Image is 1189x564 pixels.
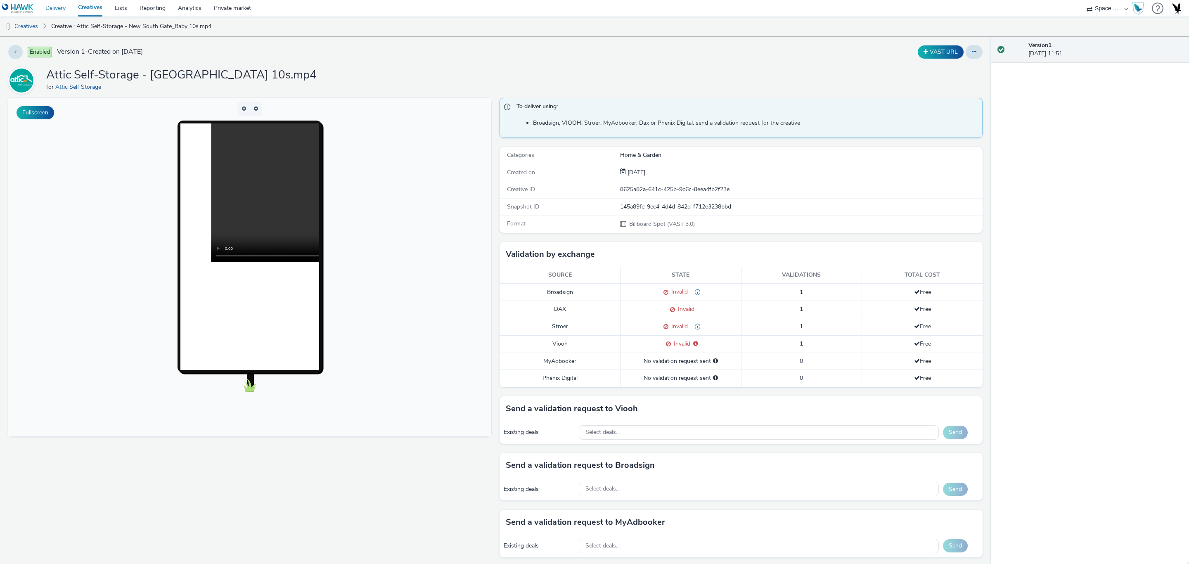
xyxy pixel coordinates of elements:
div: Home & Garden [620,151,982,159]
img: undefined Logo [2,3,34,14]
span: Billboard Spot (VAST 3.0) [628,220,695,228]
span: Select deals... [585,429,620,436]
h1: Attic Self-Storage - [GEOGRAPHIC_DATA] 10s.mp4 [46,67,317,83]
img: dooh [4,23,12,31]
button: Fullscreen [17,106,54,119]
span: for [46,83,55,91]
td: MyAdbooker [500,353,621,370]
span: Free [914,340,931,348]
li: Broadsign, VIOOH, Stroer, MyAdbooker, Dax or Phenix Digital: send a validation request for the cr... [533,119,978,127]
span: Invalid [675,305,694,313]
div: Existing deals [504,428,575,436]
span: 1 [800,340,803,348]
th: State [621,267,741,284]
span: 0 [800,374,803,382]
button: Send [943,426,968,439]
img: Account UK [1170,2,1182,14]
span: Created on [507,168,535,176]
a: Attic Self Storage [8,76,38,84]
div: File size over 5MB. [688,288,701,296]
div: 8625a82a-641c-425b-9c6c-8eea4fb2f23e [620,185,982,194]
div: Existing deals [504,542,575,550]
div: Please select a deal below and click on Send to send a validation request to MyAdbooker. [713,357,718,365]
span: 1 [800,322,803,330]
span: Version 1 - Created on [DATE] [57,47,143,57]
div: No validation request sent [625,357,737,365]
th: Validations [741,267,862,284]
img: Hawk Academy [1132,2,1144,15]
span: Enabled [28,47,52,57]
div: [DATE] 11:51 [1028,41,1182,58]
div: No validation request sent [625,374,737,382]
img: Attic Self Storage [9,69,33,92]
a: Hawk Academy [1132,2,1148,15]
span: 1 [800,305,803,313]
div: 145a89fe-9ec4-4d4d-842d-f712e3238bbd [620,203,982,211]
span: Select deals... [585,543,620,550]
div: Please select a deal below and click on Send to send a validation request to Phenix Digital. [713,374,718,382]
td: Stroer [500,318,621,336]
div: Duplicate the creative as a VAST URL [916,45,966,59]
span: Invalid [668,322,688,330]
div: Creation 20 August 2025, 11:51 [626,168,645,177]
span: 1 [800,288,803,296]
span: Format [507,220,526,227]
td: Phenix Digital [500,370,621,387]
button: Send [943,539,968,552]
span: Free [914,374,931,382]
strong: Version 1 [1028,41,1052,49]
td: DAX [500,301,621,318]
td: Broadsign [500,284,621,301]
span: [DATE] [626,168,645,176]
a: Creative : Attic Self-Storage - New South Gate_Baby 10s.mp4 [47,17,216,36]
td: Viooh [500,335,621,353]
span: Free [914,322,931,330]
button: Send [943,483,968,496]
a: Attic Self Storage [55,83,104,91]
span: Creative ID [507,185,535,193]
span: Invalid [668,288,688,296]
button: VAST URL [918,45,964,59]
th: Total cost [862,267,983,284]
h3: Send a validation request to MyAdbooker [506,516,665,528]
span: Free [914,357,931,365]
span: Snapshot ID [507,203,539,211]
span: Invalid [671,340,690,348]
div: Existing deals [504,485,575,493]
h3: Send a validation request to Broadsign [506,459,655,472]
span: Free [914,288,931,296]
div: Not found on SSP side [688,322,701,331]
span: Free [914,305,931,313]
h3: Send a validation request to Viooh [506,403,638,415]
span: Categories [507,151,534,159]
span: To deliver using: [516,102,974,113]
span: Select deals... [585,486,620,493]
h3: Validation by exchange [506,248,595,261]
th: Source [500,267,621,284]
span: 0 [800,357,803,365]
